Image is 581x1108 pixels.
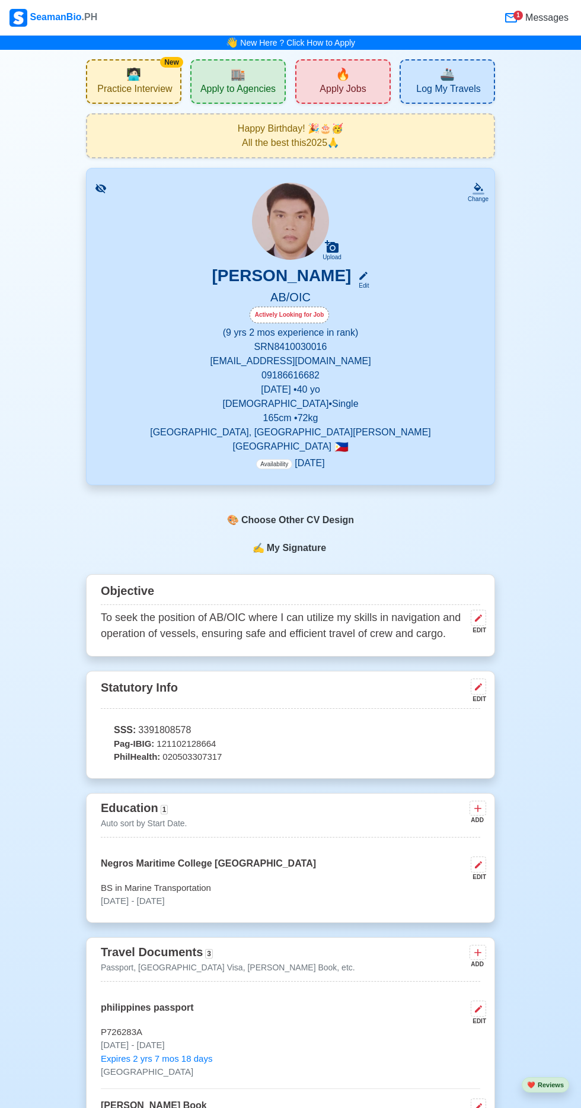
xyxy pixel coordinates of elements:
span: icons [308,123,343,133]
p: [DATE] [256,456,324,470]
h3: [PERSON_NAME] [212,266,352,290]
div: New [160,57,183,68]
p: BS in Marine Transportation [101,881,480,895]
span: new [336,65,350,83]
span: Travel Documents [101,945,203,959]
p: Auto sort by Start Date. [101,817,187,830]
p: [GEOGRAPHIC_DATA] [101,1065,480,1079]
div: All the best this 2025 🙏 [99,136,482,150]
p: philippines passport [101,1001,193,1026]
span: bell [224,34,240,52]
span: paint [227,513,239,527]
p: 020503307317 [101,750,480,764]
span: 3 [205,949,213,959]
span: Messages [523,11,569,25]
div: Upload [323,254,341,261]
span: PhilHealth: [114,750,160,764]
p: Negros Maritime College [GEOGRAPHIC_DATA] [101,857,316,881]
span: Apply Jobs [320,83,366,98]
span: SSS: [114,723,136,737]
div: EDIT [466,695,486,703]
span: interview [126,65,141,83]
p: 165 cm • 72 kg [101,411,480,425]
div: 1 [513,11,523,20]
div: Edit [353,281,369,290]
button: heartReviews [522,1077,569,1093]
p: To seek the position of AB/OIC where I can utilize my skills in navigation and operation of vesse... [101,610,466,642]
div: Statutory Info [101,676,480,709]
span: 🇵🇭 [334,441,349,453]
div: ADD [470,816,484,824]
div: EDIT [466,626,486,635]
div: Happy Birthday! [99,122,482,136]
span: Practice Interview [97,83,172,98]
p: [DEMOGRAPHIC_DATA] • Single [101,397,480,411]
div: Objective [101,580,480,605]
span: Log My Travels [416,83,480,98]
p: [EMAIL_ADDRESS][DOMAIN_NAME] [101,354,480,368]
p: [DATE] - [DATE] [101,1039,480,1052]
p: SRN 8410030016 [101,340,480,354]
span: 1 [161,805,168,814]
p: (9 yrs 2 mos experience in rank) [101,326,480,340]
span: Education [101,801,158,814]
img: Logo [9,9,27,27]
span: sign [253,541,264,555]
span: Availability [256,459,292,469]
span: Apply to Agencies [200,83,276,98]
div: Actively Looking for Job [250,307,330,323]
p: P726283A [101,1026,480,1039]
p: [DATE] - [DATE] [101,894,480,908]
h5: AB/OIC [101,290,480,307]
div: Change [468,195,489,203]
p: Passport, [GEOGRAPHIC_DATA] Visa, [PERSON_NAME] Book, etc. [101,961,355,974]
span: agencies [231,65,245,83]
p: 3391808578 [101,723,480,737]
span: .PH [82,12,98,22]
span: Expires 2 yrs 7 mos 18 days [101,1052,212,1066]
div: EDIT [466,1017,486,1026]
a: New Here ? Click How to Apply [240,38,355,47]
span: My Signature [264,541,328,555]
p: 121102128664 [101,737,480,751]
p: [DATE] • 40 yo [101,383,480,397]
span: travel [440,65,455,83]
div: EDIT [466,873,486,881]
p: 09186616682 [101,368,480,383]
p: [GEOGRAPHIC_DATA], [GEOGRAPHIC_DATA][PERSON_NAME] [101,425,480,440]
div: ADD [470,960,484,969]
div: Choose Other CV Design [219,509,362,531]
div: SeamanBio [9,9,97,27]
span: heart [527,1081,535,1088]
span: Pag-IBIG: [114,737,154,751]
p: [GEOGRAPHIC_DATA] [101,440,480,454]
